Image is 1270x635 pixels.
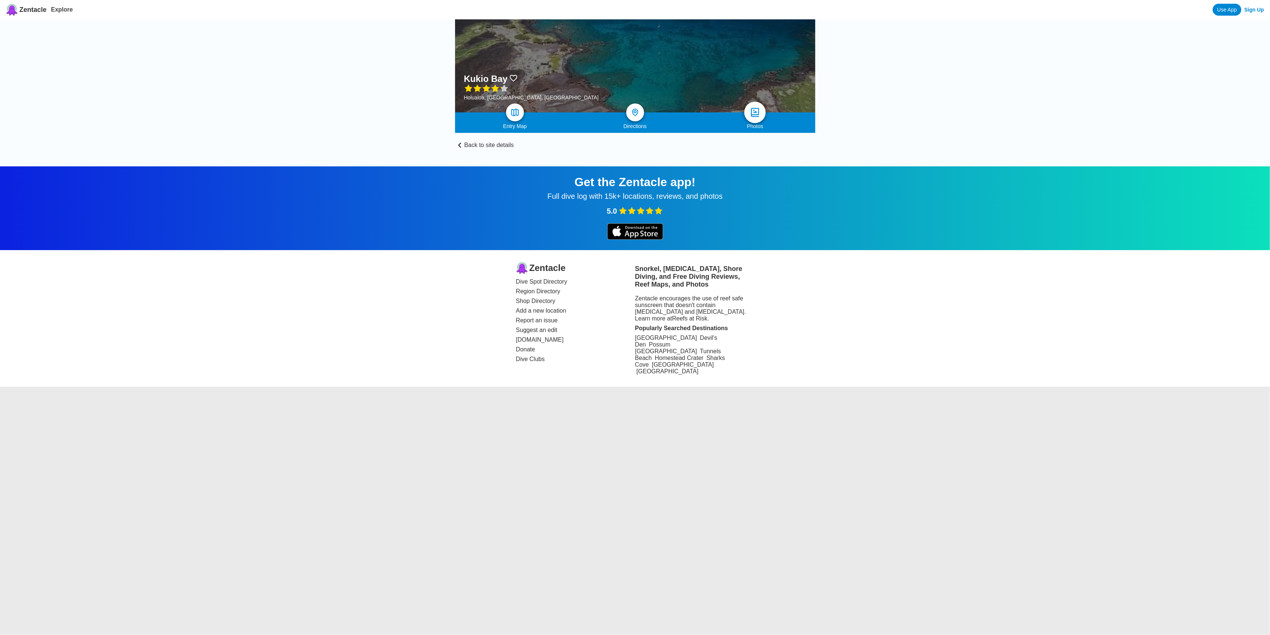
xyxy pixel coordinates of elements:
a: Shop Directory [516,298,635,304]
a: Donate [516,346,635,353]
span: Zentacle [530,263,566,273]
a: Back to site details [455,133,815,149]
a: Dive Clubs [516,356,635,363]
h1: Kukio Bay [464,74,508,84]
div: Full dive log with 15k+ locations, reviews, and photos [9,192,1261,201]
img: logo [516,262,528,274]
img: map [511,108,519,117]
a: Report an issue [516,317,635,324]
div: Holualoa, [GEOGRAPHIC_DATA], [GEOGRAPHIC_DATA] [464,95,599,100]
div: Directions [575,123,695,129]
div: Photos [695,123,815,129]
div: Zentacle encourages the use of reef safe sunscreen that doesn't contain [MEDICAL_DATA] and [MEDIC... [635,295,754,322]
div: Entry Map [455,123,575,129]
a: photos [744,102,766,123]
h3: Snorkel, [MEDICAL_DATA], Shore Diving, and Free Diving Reviews, Reef Maps, and Photos [635,265,754,288]
a: Homestead Crater [655,355,704,361]
img: Zentacle logo [6,4,18,16]
a: [DOMAIN_NAME] [516,336,635,343]
a: Use App [1213,4,1241,16]
span: Zentacle [19,6,47,14]
a: Add a new location [516,307,635,314]
a: Zentacle logoZentacle [6,4,47,16]
a: Suggest an edit [516,327,635,334]
img: directions [631,108,640,117]
a: Reefs at Risk [672,315,707,322]
a: Sign Up [1244,7,1264,13]
div: Get the Zentacle app! [9,175,1261,189]
img: photos [750,107,761,118]
a: [GEOGRAPHIC_DATA] [652,361,714,368]
div: Popularly Searched Destinations [635,325,754,332]
a: Tunnels Beach [635,348,721,361]
a: Region Directory [516,288,635,295]
a: [GEOGRAPHIC_DATA] [637,368,699,374]
a: map [506,103,524,121]
a: Sharks Cove [635,355,725,368]
a: directions [626,103,644,121]
a: Possum [GEOGRAPHIC_DATA] [635,341,697,354]
a: Dive Spot Directory [516,278,635,285]
a: [GEOGRAPHIC_DATA] [635,335,697,341]
a: iOS app store [607,234,663,241]
a: Explore [51,6,73,13]
a: Devil's Den [635,335,717,348]
img: iOS app store [607,223,663,240]
span: 5.0 [607,207,617,216]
